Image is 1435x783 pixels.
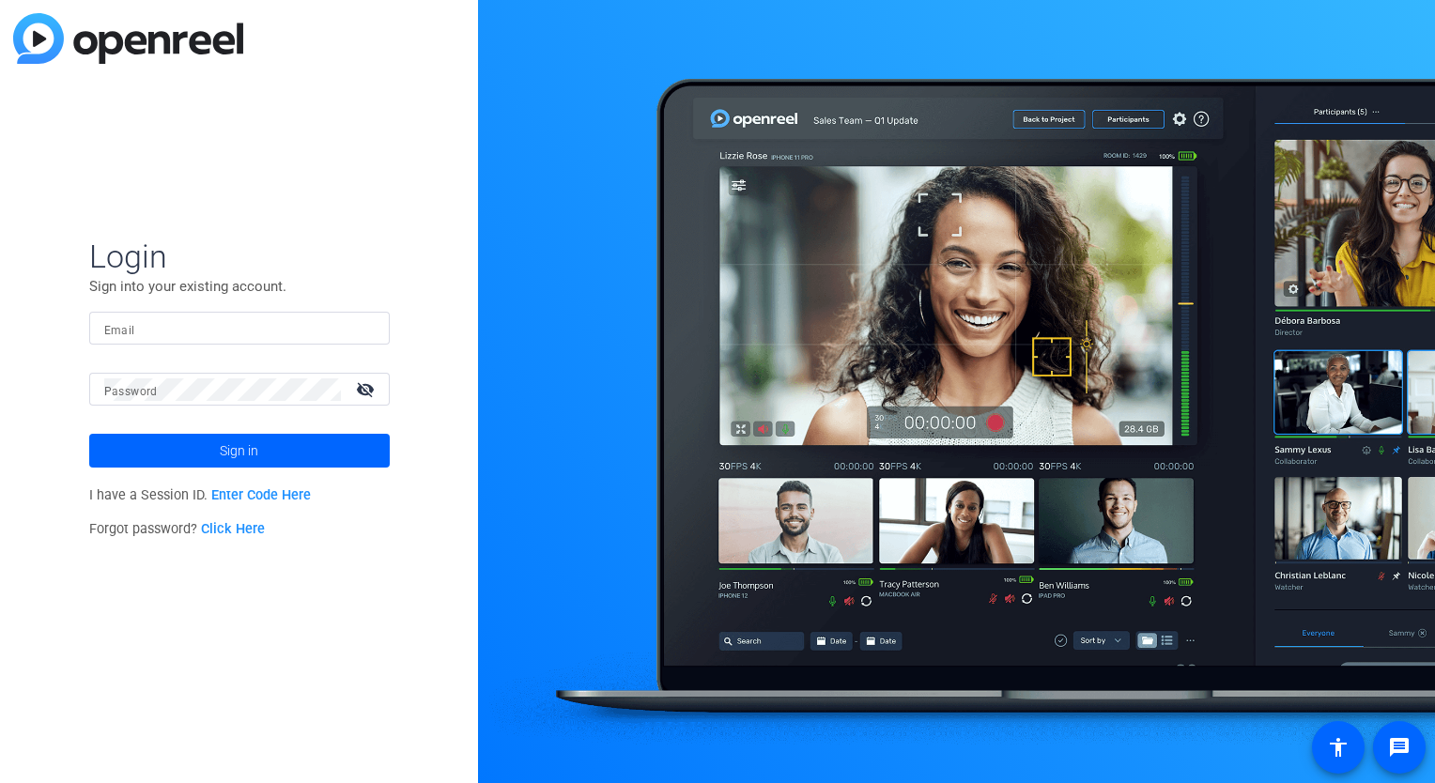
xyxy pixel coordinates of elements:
input: Enter Email Address [104,317,375,340]
p: Sign into your existing account. [89,276,390,297]
a: Click Here [201,521,265,537]
mat-icon: message [1388,736,1411,759]
span: I have a Session ID. [89,487,312,503]
mat-label: Email [104,324,135,337]
a: Enter Code Here [211,487,311,503]
span: Login [89,237,390,276]
span: Forgot password? [89,521,266,537]
mat-icon: visibility_off [345,376,390,403]
button: Sign in [89,434,390,468]
img: blue-gradient.svg [13,13,243,64]
span: Sign in [220,427,258,474]
mat-icon: accessibility [1327,736,1350,759]
mat-label: Password [104,385,158,398]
